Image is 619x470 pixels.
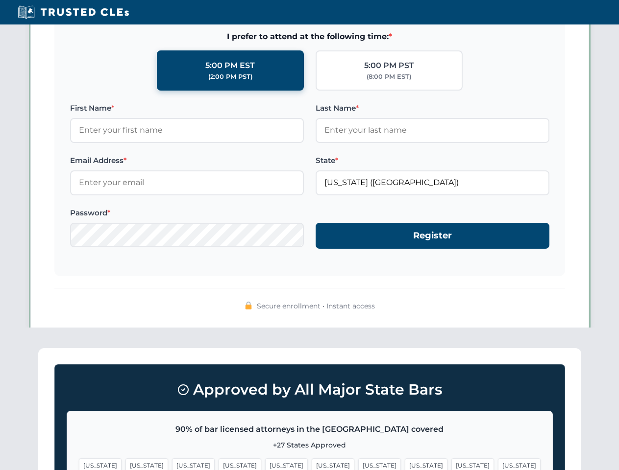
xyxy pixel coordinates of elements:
[79,423,541,436] p: 90% of bar licensed attorneys in the [GEOGRAPHIC_DATA] covered
[70,102,304,114] label: First Name
[316,223,549,249] button: Register
[70,30,549,43] span: I prefer to attend at the following time:
[67,376,553,403] h3: Approved by All Major State Bars
[15,5,132,20] img: Trusted CLEs
[316,118,549,142] input: Enter your last name
[245,302,252,309] img: 🔒
[316,170,549,195] input: Florida (FL)
[70,155,304,166] label: Email Address
[205,59,255,72] div: 5:00 PM EST
[367,72,411,82] div: (8:00 PM EST)
[70,170,304,195] input: Enter your email
[257,301,375,311] span: Secure enrollment • Instant access
[364,59,414,72] div: 5:00 PM PST
[316,102,549,114] label: Last Name
[70,118,304,142] input: Enter your first name
[316,155,549,166] label: State
[79,440,541,450] p: +27 States Approved
[208,72,252,82] div: (2:00 PM PST)
[70,207,304,219] label: Password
